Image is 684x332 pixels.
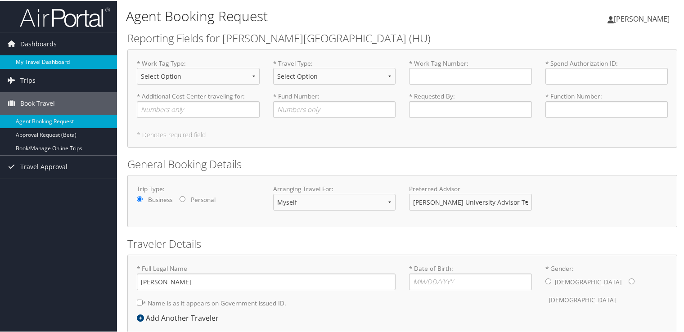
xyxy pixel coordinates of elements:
input: * Gender:[DEMOGRAPHIC_DATA][DEMOGRAPHIC_DATA] [545,278,551,283]
label: * Work Tag Type : [137,58,260,91]
span: Book Travel [20,91,55,114]
label: Personal [191,194,216,203]
label: [DEMOGRAPHIC_DATA] [549,291,616,308]
input: * Additional Cost Center traveling for: [137,100,260,117]
h5: * Denotes required field [137,131,668,137]
input: * Gender:[DEMOGRAPHIC_DATA][DEMOGRAPHIC_DATA] [629,278,634,283]
input: * Full Legal Name [137,273,396,289]
label: Trip Type: [137,184,260,193]
input: * Requested By: [409,100,532,117]
span: Dashboards [20,32,57,54]
label: [DEMOGRAPHIC_DATA] [555,273,621,290]
input: * Fund Number: [273,100,396,117]
a: [PERSON_NAME] [607,4,679,31]
input: * Name is as it appears on Government issued ID. [137,299,143,305]
input: * Work Tag Number: [409,67,532,84]
label: * Travel Type : [273,58,396,91]
h2: Reporting Fields for [PERSON_NAME][GEOGRAPHIC_DATA] (HU) [127,30,677,45]
img: airportal-logo.png [20,6,110,27]
label: Preferred Advisor [409,184,532,193]
label: * Full Legal Name [137,263,396,289]
h2: General Booking Details [127,156,677,171]
label: * Name is as it appears on Government issued ID. [137,294,286,310]
span: [PERSON_NAME] [614,13,670,23]
div: Add Another Traveler [137,312,223,323]
select: * Work Tag Type: [137,67,260,84]
label: * Fund Number : [273,91,396,117]
span: Trips [20,68,36,91]
label: * Additional Cost Center traveling for : [137,91,260,117]
h1: Agent Booking Request [126,6,495,25]
input: * Date of Birth: [409,273,532,289]
label: * Gender: [545,263,668,308]
label: * Function Number : [545,91,668,117]
select: * Travel Type: [273,67,396,84]
input: * Spend Authorization ID: [545,67,668,84]
label: Arranging Travel For: [273,184,396,193]
label: * Spend Authorization ID : [545,58,668,84]
label: * Requested By : [409,91,532,117]
h2: Traveler Details [127,235,677,251]
input: * Function Number: [545,100,668,117]
label: * Work Tag Number : [409,58,532,84]
label: Business [148,194,172,203]
label: * Date of Birth: [409,263,532,289]
span: Travel Approval [20,155,67,177]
